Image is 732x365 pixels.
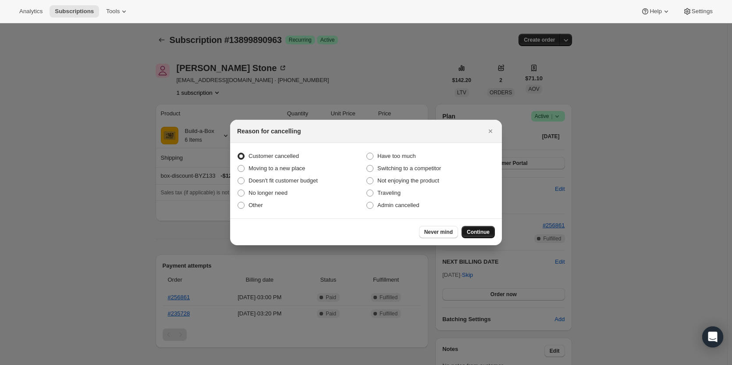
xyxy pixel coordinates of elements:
[106,8,120,15] span: Tools
[249,190,288,196] span: No longer need
[55,8,94,15] span: Subscriptions
[692,8,713,15] span: Settings
[19,8,43,15] span: Analytics
[101,5,134,18] button: Tools
[419,226,458,238] button: Never mind
[377,153,416,159] span: Have too much
[377,165,441,172] span: Switching to a competitor
[237,127,301,136] h2: Reason for cancelling
[636,5,675,18] button: Help
[377,202,419,208] span: Admin cancelled
[484,125,497,137] button: Close
[462,226,495,238] button: Continue
[249,202,263,208] span: Other
[650,8,661,15] span: Help
[249,165,305,172] span: Moving to a new place
[377,177,439,184] span: Not enjoying the product
[249,177,318,184] span: Doesn't fit customer budget
[678,5,718,18] button: Settings
[14,5,48,18] button: Analytics
[424,229,453,236] span: Never mind
[50,5,99,18] button: Subscriptions
[467,229,490,236] span: Continue
[377,190,401,196] span: Traveling
[249,153,299,159] span: Customer cancelled
[702,326,723,347] div: Open Intercom Messenger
